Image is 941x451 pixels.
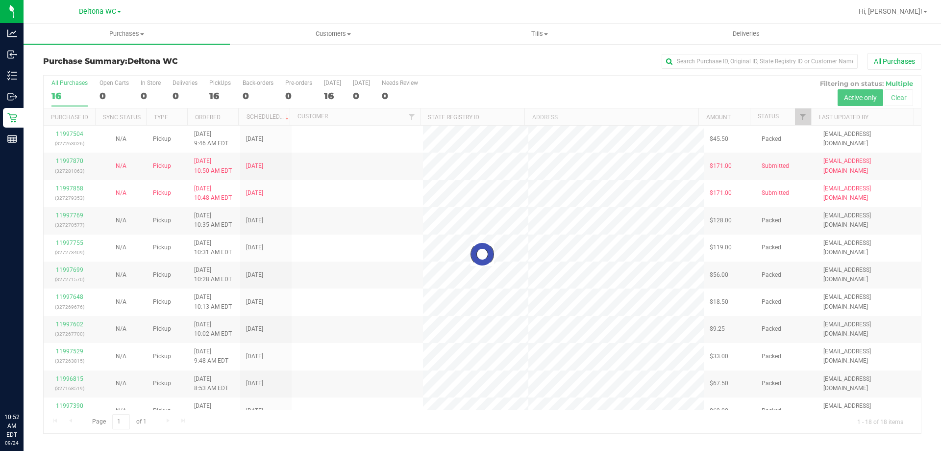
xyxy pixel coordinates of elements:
[7,113,17,123] inline-svg: Retail
[24,29,230,38] span: Purchases
[7,92,17,102] inline-svg: Outbound
[79,7,116,16] span: Deltona WC
[127,56,178,66] span: Deltona WC
[437,29,642,38] span: Tills
[10,372,39,402] iframe: Resource center
[662,54,858,69] input: Search Purchase ID, Original ID, State Registry ID or Customer Name...
[4,413,19,439] p: 10:52 AM EDT
[643,24,849,44] a: Deliveries
[4,439,19,447] p: 09/24
[230,24,436,44] a: Customers
[436,24,643,44] a: Tills
[43,57,336,66] h3: Purchase Summary:
[7,50,17,59] inline-svg: Inbound
[859,7,922,15] span: Hi, [PERSON_NAME]!
[230,29,436,38] span: Customers
[719,29,773,38] span: Deliveries
[7,28,17,38] inline-svg: Analytics
[867,53,921,70] button: All Purchases
[24,24,230,44] a: Purchases
[7,71,17,80] inline-svg: Inventory
[7,134,17,144] inline-svg: Reports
